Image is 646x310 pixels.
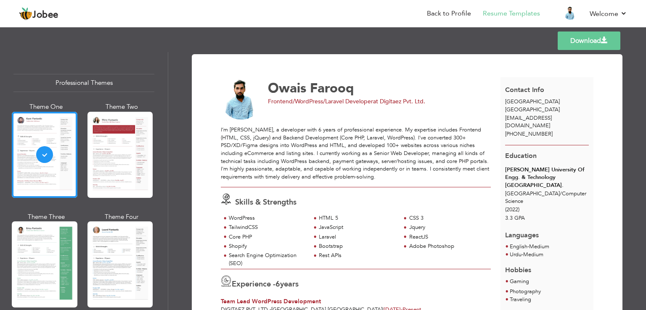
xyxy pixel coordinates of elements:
[229,223,306,231] div: TailwindCSS
[510,243,549,251] li: Medium
[510,296,531,303] span: Traveling
[221,297,321,305] span: Team Lead WordPress Development
[510,288,541,295] span: Photography
[510,251,543,259] li: Medium
[319,214,396,222] div: HTML 5
[505,224,539,240] span: Languages
[505,106,560,113] span: [GEOGRAPHIC_DATA]
[505,114,552,130] span: [EMAIL_ADDRESS][DOMAIN_NAME]
[510,251,522,258] span: Urdu
[13,74,154,92] div: Professional Themes
[310,79,354,97] span: Farooq
[527,243,529,250] span: -
[229,233,306,241] div: Core PHP
[229,242,306,250] div: Shopify
[319,252,396,260] div: Rest APIs
[13,102,79,111] div: Theme One
[505,151,537,160] span: Education
[409,233,486,241] div: ReactJS
[229,214,306,222] div: WordPress
[409,214,486,222] div: CSS 3
[522,251,523,258] span: -
[268,79,306,97] span: Owais
[483,9,540,18] a: Resume Templates
[19,7,32,21] img: jobee.io
[505,85,544,95] span: Contact Info
[505,166,589,189] div: [PERSON_NAME] University Of Engg. & Technology [GEOGRAPHIC_DATA].
[221,79,262,120] img: No image
[505,98,560,105] span: [GEOGRAPHIC_DATA]
[505,206,519,213] span: (2022)
[229,252,306,267] div: Search Engine Optimization (SEO)
[275,279,280,289] span: 6
[510,243,527,250] span: English
[505,130,553,138] span: [PHONE_NUMBER]
[235,197,297,208] span: Skills & Strengths
[232,279,275,289] span: Experience -
[89,102,155,111] div: Theme Two
[510,278,529,285] span: Gaming
[505,214,525,222] span: 3.3 GPA
[505,190,586,205] span: [GEOGRAPHIC_DATA] Computer Science
[221,126,491,181] div: I’m [PERSON_NAME], a developer with 6 years of professional experience. My expertise includes Fro...
[268,97,373,105] span: Frontend/WordPress/Laravel Developer
[319,242,396,250] div: Bootstrap
[319,223,396,231] div: JavaScript
[373,97,425,105] span: at Digitaez Pvt. Ltd.
[564,6,577,20] img: Profile Img
[505,265,531,275] span: Hobbies
[560,190,562,197] span: /
[19,7,58,21] a: Jobee
[558,32,620,50] a: Download
[319,233,396,241] div: Laravel
[427,9,471,18] a: Back to Profile
[32,11,58,20] span: Jobee
[590,9,627,19] a: Welcome
[409,242,486,250] div: Adobe Photoshop
[409,223,486,231] div: Jquery
[89,213,155,221] div: Theme Four
[13,213,79,221] div: Theme Three
[275,279,299,290] label: years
